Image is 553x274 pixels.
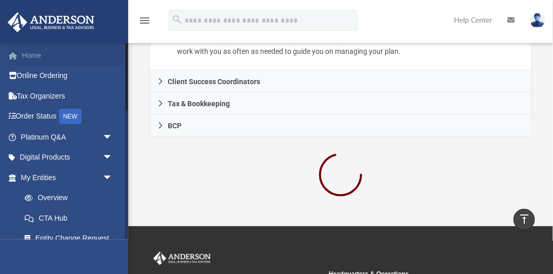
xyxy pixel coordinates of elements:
span: Tax & Bookkeeping [168,100,230,107]
a: CTA Hub [14,208,128,228]
a: Tax & Bookkeeping [149,93,531,115]
a: Overview [14,188,128,208]
li: Once you engage us for services, they will introduce you to the rest of your team to fulfill thos... [177,33,524,58]
span: arrow_drop_down [103,127,123,148]
a: BCP [149,115,531,137]
i: vertical_align_top [518,213,530,225]
img: Anderson Advisors Platinum Portal [151,252,213,265]
i: menu [139,14,151,27]
a: Entity Change Request [14,228,128,249]
a: menu [139,19,151,27]
a: Platinum Q&Aarrow_drop_down [7,127,128,147]
a: Client Success Coordinators [149,71,531,93]
a: Home [7,45,128,66]
a: Online Ordering [7,66,128,86]
span: BCP [168,122,182,129]
a: vertical_align_top [513,209,535,230]
span: arrow_drop_down [103,167,123,188]
span: arrow_drop_down [103,147,123,168]
i: search [171,14,183,25]
a: Tax Organizers [7,86,128,106]
img: Anderson Advisors Platinum Portal [5,12,97,32]
span: Client Success Coordinators [168,78,260,85]
a: My Entitiesarrow_drop_down [7,167,128,188]
div: NEW [59,109,82,124]
a: Digital Productsarrow_drop_down [7,147,128,168]
img: User Pic [530,13,545,28]
a: Order StatusNEW [7,106,128,127]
